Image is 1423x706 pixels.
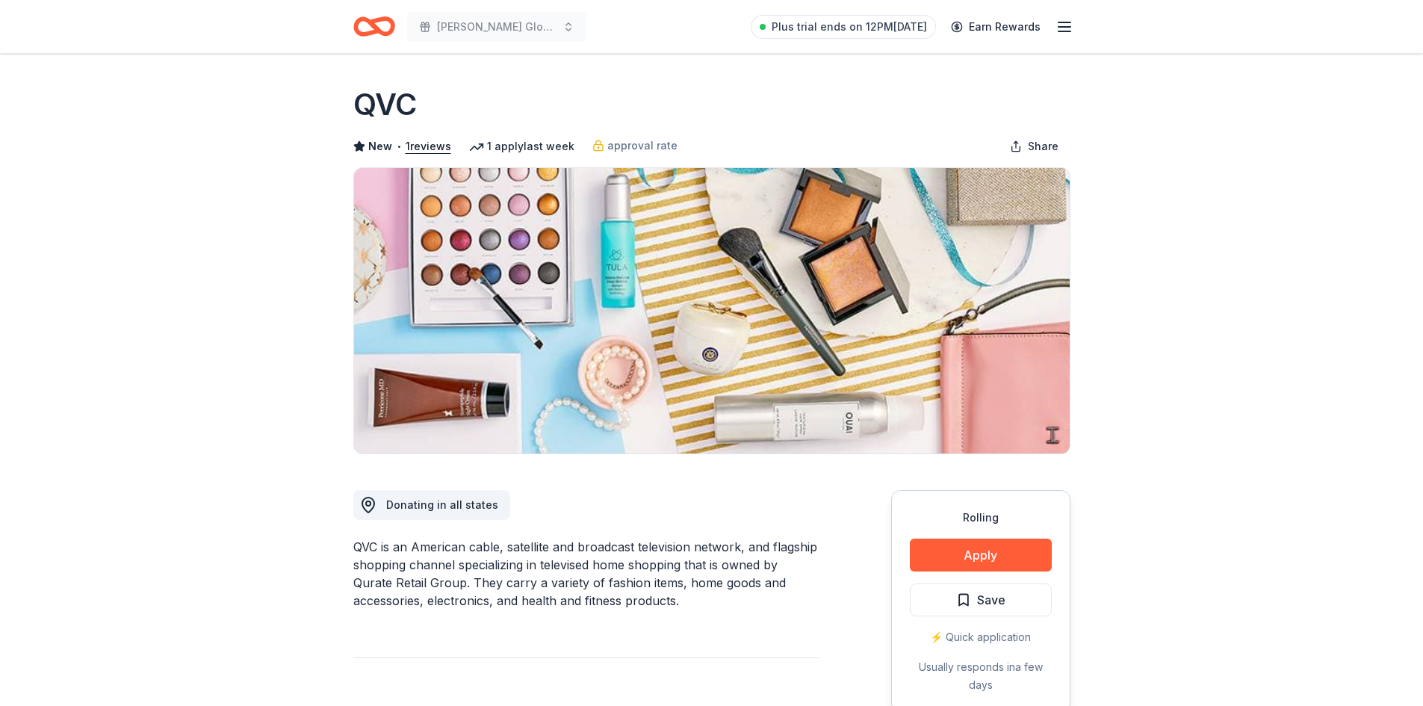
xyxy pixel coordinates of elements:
a: Plus trial ends on 12PM[DATE] [751,15,936,39]
div: Usually responds in a few days [910,658,1052,694]
span: Plus trial ends on 12PM[DATE] [772,18,927,36]
span: approval rate [607,137,678,155]
button: Save [910,583,1052,616]
div: Rolling [910,509,1052,527]
span: Donating in all states [386,498,498,511]
span: Share [1028,137,1058,155]
div: ⚡️ Quick application [910,628,1052,646]
h1: QVC [353,84,417,126]
a: Earn Rewards [942,13,1050,40]
span: New [368,137,392,155]
button: [PERSON_NAME] Global Prep Academy at [PERSON_NAME] [407,12,586,42]
button: Share [998,131,1070,161]
button: 1reviews [406,137,451,155]
button: Apply [910,539,1052,572]
a: Home [353,9,395,44]
span: • [396,140,401,152]
span: [PERSON_NAME] Global Prep Academy at [PERSON_NAME] [437,18,557,36]
span: Save [977,590,1005,610]
div: 1 apply last week [469,137,574,155]
img: Image for QVC [354,168,1070,453]
a: approval rate [592,137,678,155]
div: QVC is an American cable, satellite and broadcast television network, and flagship shopping chann... [353,538,819,610]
